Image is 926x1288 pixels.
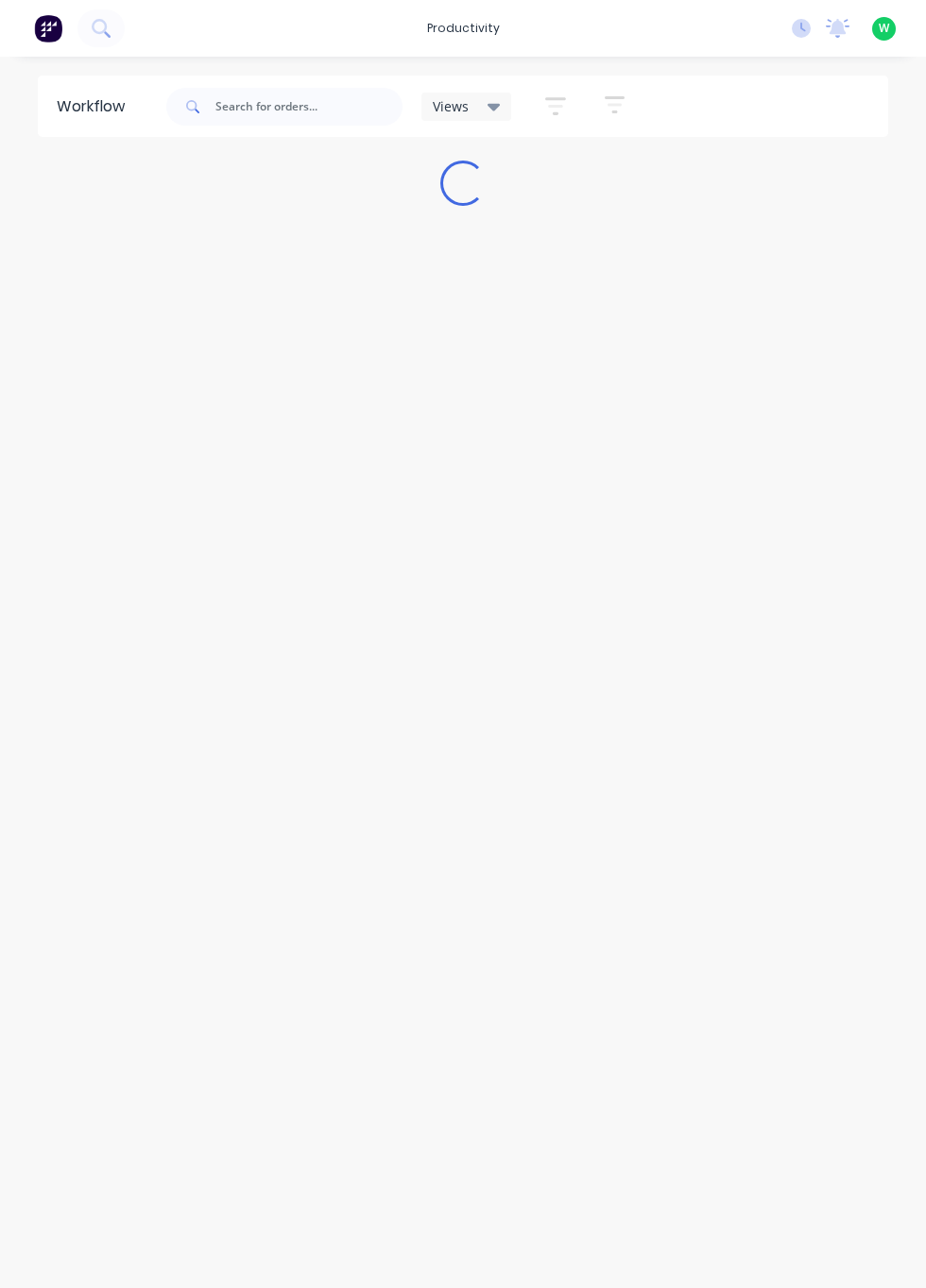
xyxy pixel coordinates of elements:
[215,88,403,126] input: Search for orders...
[433,96,469,116] span: Views
[34,14,62,42] img: Factory
[418,14,509,42] div: productivity
[879,20,889,37] span: W
[57,95,134,118] div: Workflow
